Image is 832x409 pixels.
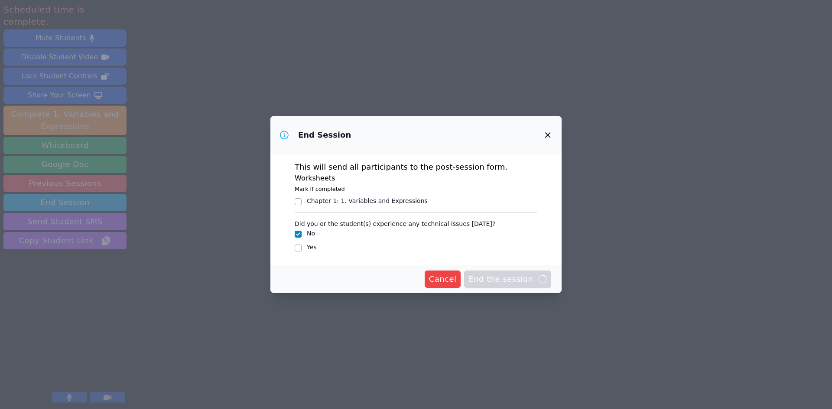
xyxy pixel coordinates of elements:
p: This will send all participants to the post-session form. [295,161,537,173]
h3: Worksheets [295,173,537,184]
label: No [307,230,315,237]
button: End the session [464,271,551,288]
h3: End Session [298,130,351,140]
legend: Did you or the student(s) experience any technical issues [DATE]? [295,216,495,229]
small: Mark if completed [295,186,345,192]
span: Cancel [429,273,457,285]
div: Chapter 1 : 1. Variables and Expressions [307,196,428,205]
button: Cancel [425,271,461,288]
span: End the session [468,273,547,285]
label: Yes [307,244,317,251]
